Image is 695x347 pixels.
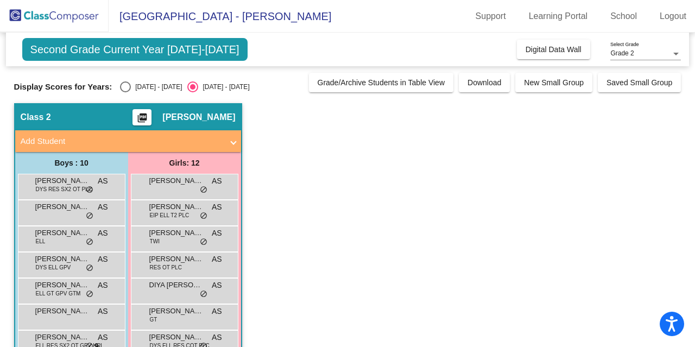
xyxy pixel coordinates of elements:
span: RES OT PLC [150,263,182,272]
div: [DATE] - [DATE] [198,82,249,92]
span: AS [98,201,108,213]
span: AS [212,280,222,291]
span: AS [98,306,108,317]
span: DIYA [PERSON_NAME] [149,280,204,291]
button: Saved Small Group [598,73,681,92]
button: Download [459,73,510,92]
span: [PERSON_NAME] [35,201,90,212]
span: do_not_disturb_alt [86,264,93,273]
span: AS [98,228,108,239]
span: [PERSON_NAME] [149,228,204,238]
span: do_not_disturb_alt [86,212,93,220]
span: [PERSON_NAME] [35,332,90,343]
span: AS [98,254,108,265]
span: [PERSON_NAME] DE ANDA [35,254,90,264]
span: [PERSON_NAME] [149,254,204,264]
mat-panel-title: Add Student [21,135,223,148]
span: AS [212,201,222,213]
span: do_not_disturb_alt [86,290,93,299]
a: Logout [651,8,695,25]
span: GT [150,316,157,324]
a: Learning Portal [520,8,597,25]
div: [DATE] - [DATE] [131,82,182,92]
a: Support [467,8,515,25]
span: Grade 2 [610,49,634,57]
span: Grade/Archive Students in Table View [318,78,445,87]
span: AS [212,228,222,239]
span: Digital Data Wall [526,45,582,54]
span: AS [212,332,222,343]
span: do_not_disturb_alt [86,186,93,194]
span: [GEOGRAPHIC_DATA] - [PERSON_NAME] [109,8,331,25]
span: do_not_disturb_alt [200,186,207,194]
span: AS [212,254,222,265]
span: ELL [36,237,46,245]
span: AS [98,175,108,187]
span: DYS RES SX2 OT PLC [36,185,92,193]
button: Grade/Archive Students in Table View [309,73,454,92]
span: EIP ELL T2 PLC [150,211,189,219]
mat-radio-group: Select an option [120,81,249,92]
span: do_not_disturb_alt [200,212,207,220]
mat-icon: picture_as_pdf [136,112,149,128]
span: AS [212,175,222,187]
span: TWI [150,237,160,245]
span: [PERSON_NAME] [PERSON_NAME] [35,228,90,238]
span: New Small Group [524,78,584,87]
span: do_not_disturb_alt [200,238,207,247]
span: Second Grade Current Year [DATE]-[DATE] [22,38,248,61]
span: [PERSON_NAME] [162,112,235,123]
span: [PERSON_NAME] [149,201,204,212]
span: [PERSON_NAME] ([PERSON_NAME]) [PERSON_NAME] [35,306,90,317]
span: [PERSON_NAME] [35,175,90,186]
span: Display Scores for Years: [14,82,112,92]
span: AS [212,306,222,317]
span: Class 2 [21,112,51,123]
div: Girls: 12 [128,152,241,174]
span: [PERSON_NAME] [35,280,90,291]
span: [PERSON_NAME] [PERSON_NAME] [149,332,204,343]
span: Saved Small Group [606,78,672,87]
div: Boys : 10 [15,152,128,174]
a: School [602,8,646,25]
span: Download [467,78,501,87]
mat-expansion-panel-header: Add Student [15,130,241,152]
button: Digital Data Wall [517,40,590,59]
span: do_not_disturb_alt [200,290,207,299]
span: ELL GT GPV GTM [36,289,81,298]
button: Print Students Details [132,109,151,125]
span: do_not_disturb_alt [86,238,93,247]
span: AS [98,280,108,291]
span: [PERSON_NAME] [149,306,204,317]
span: DYS ELL GPV [36,263,71,272]
span: [PERSON_NAME] [149,175,204,186]
button: New Small Group [515,73,592,92]
span: AS [98,332,108,343]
